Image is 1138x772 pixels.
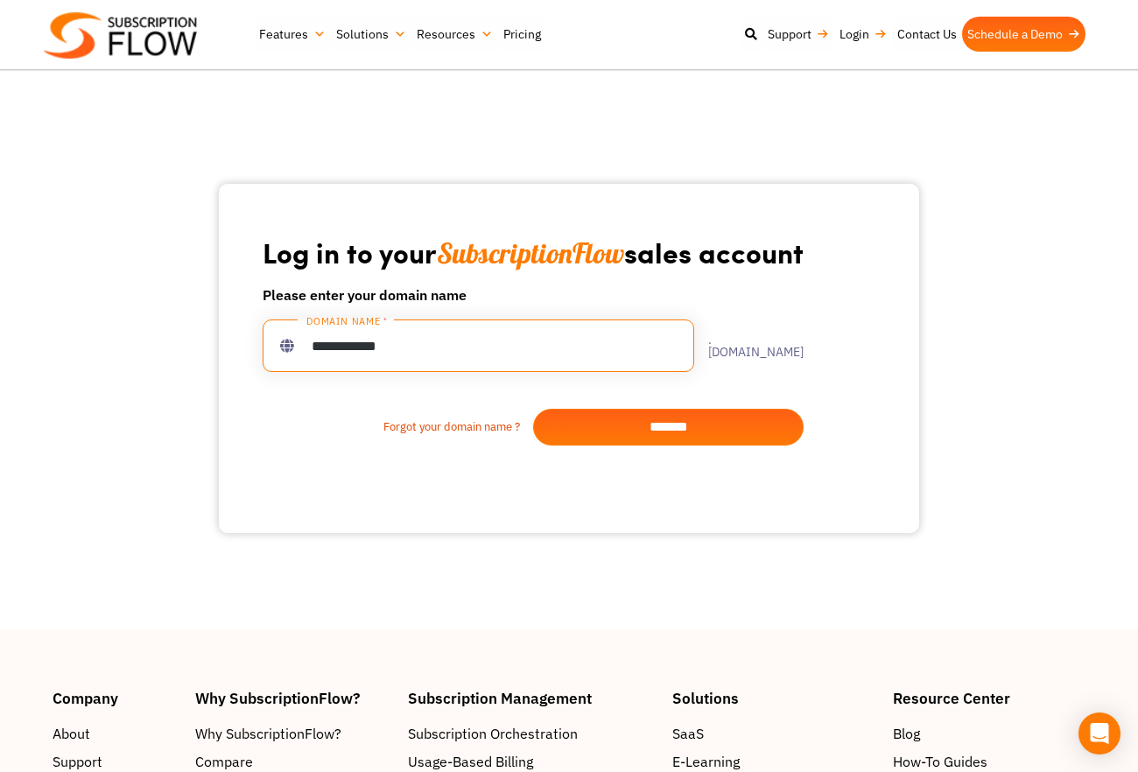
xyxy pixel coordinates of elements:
[254,17,331,52] a: Features
[263,418,533,436] a: Forgot your domain name ?
[195,723,390,744] a: Why SubscriptionFlow?
[437,235,624,270] span: SubscriptionFlow
[672,751,740,772] span: E-Learning
[892,17,962,52] a: Contact Us
[893,751,1085,772] a: How-To Guides
[195,751,253,772] span: Compare
[53,751,178,772] a: Support
[263,284,804,305] h6: Please enter your domain name
[195,691,390,705] h4: Why SubscriptionFlow?
[263,235,804,270] h1: Log in to your sales account
[195,751,390,772] a: Compare
[53,723,178,744] a: About
[408,723,578,744] span: Subscription Orchestration
[53,723,90,744] span: About
[408,751,533,772] span: Usage-Based Billing
[408,751,655,772] a: Usage-Based Billing
[893,723,1085,744] a: Blog
[962,17,1085,52] a: Schedule a Demo
[672,723,875,744] a: SaaS
[893,691,1085,705] h4: Resource Center
[694,333,804,358] label: .[DOMAIN_NAME]
[893,751,987,772] span: How-To Guides
[498,17,546,52] a: Pricing
[834,17,892,52] a: Login
[672,751,875,772] a: E-Learning
[672,723,704,744] span: SaaS
[331,17,411,52] a: Solutions
[53,691,178,705] h4: Company
[1078,712,1120,754] div: Open Intercom Messenger
[408,723,655,744] a: Subscription Orchestration
[411,17,498,52] a: Resources
[408,691,655,705] h4: Subscription Management
[44,12,197,59] img: Subscriptionflow
[53,751,102,772] span: Support
[893,723,920,744] span: Blog
[672,691,875,705] h4: Solutions
[195,723,341,744] span: Why SubscriptionFlow?
[762,17,834,52] a: Support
